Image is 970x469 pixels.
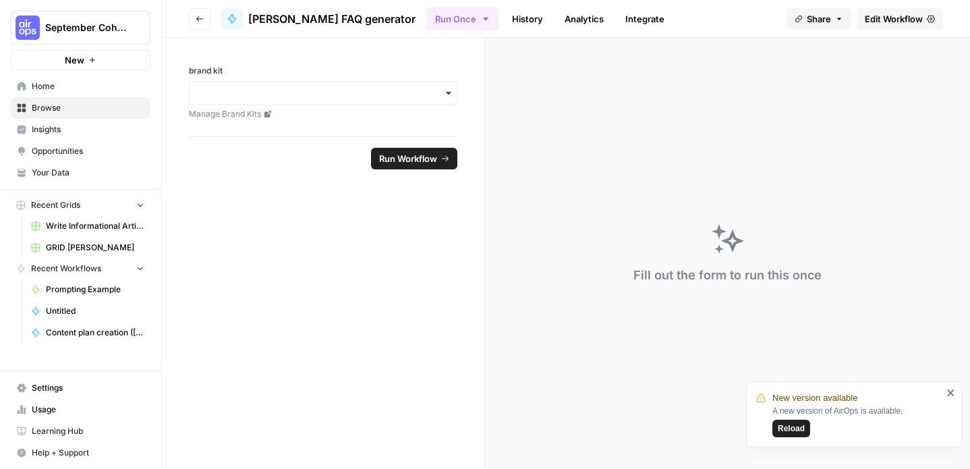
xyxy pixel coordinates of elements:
a: Settings [11,377,150,399]
span: Reload [778,422,805,435]
a: Integrate [617,8,673,30]
a: Manage Brand Kits [189,108,457,120]
span: Write Informational Article [46,220,144,232]
span: Edit Workflow [865,12,923,26]
span: Recent Grids [31,199,80,211]
span: [PERSON_NAME] FAQ generator [248,11,416,27]
span: New version available [772,391,857,405]
a: Write Informational Article [25,215,150,237]
div: Fill out the form to run this once [633,266,822,285]
button: Share [787,8,851,30]
span: Run Workflow [379,152,437,165]
span: Opportunities [32,145,144,157]
span: Untitled [46,305,144,317]
span: Help + Support [32,447,144,459]
span: Your Data [32,167,144,179]
a: Learning Hub [11,420,150,442]
span: Recent Workflows [31,263,101,275]
img: September Cohort Logo [16,16,40,40]
a: Opportunities [11,140,150,162]
a: Untitled [25,300,150,322]
span: GRID [PERSON_NAME] [46,242,144,254]
button: Recent Workflows [11,258,150,279]
button: Help + Support [11,442,150,464]
a: Content plan creation ([PERSON_NAME]) [25,322,150,343]
button: Reload [772,420,810,437]
span: Prompting Example [46,283,144,296]
a: Your Data [11,162,150,184]
a: Browse [11,97,150,119]
a: Edit Workflow [857,8,943,30]
span: Content plan creation ([PERSON_NAME]) [46,327,144,339]
span: September Cohort [45,21,127,34]
a: History [504,8,551,30]
span: Browse [32,102,144,114]
span: Home [32,80,144,92]
a: GRID [PERSON_NAME] [25,237,150,258]
span: Usage [32,404,144,416]
a: Analytics [557,8,612,30]
button: Recent Grids [11,195,150,215]
a: Usage [11,399,150,420]
button: Run Once [426,7,498,30]
span: New [65,53,84,67]
a: Insights [11,119,150,140]
a: Prompting Example [25,279,150,300]
span: Settings [32,382,144,394]
button: close [946,387,956,398]
a: [PERSON_NAME] FAQ generator [221,8,416,30]
a: Home [11,76,150,97]
button: New [11,50,150,70]
span: Share [807,12,831,26]
label: brand kit [189,65,457,77]
span: Insights [32,123,144,136]
span: Learning Hub [32,425,144,437]
button: Workspace: September Cohort [11,11,150,45]
button: Run Workflow [371,148,457,169]
div: A new version of AirOps is available. [772,405,942,437]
